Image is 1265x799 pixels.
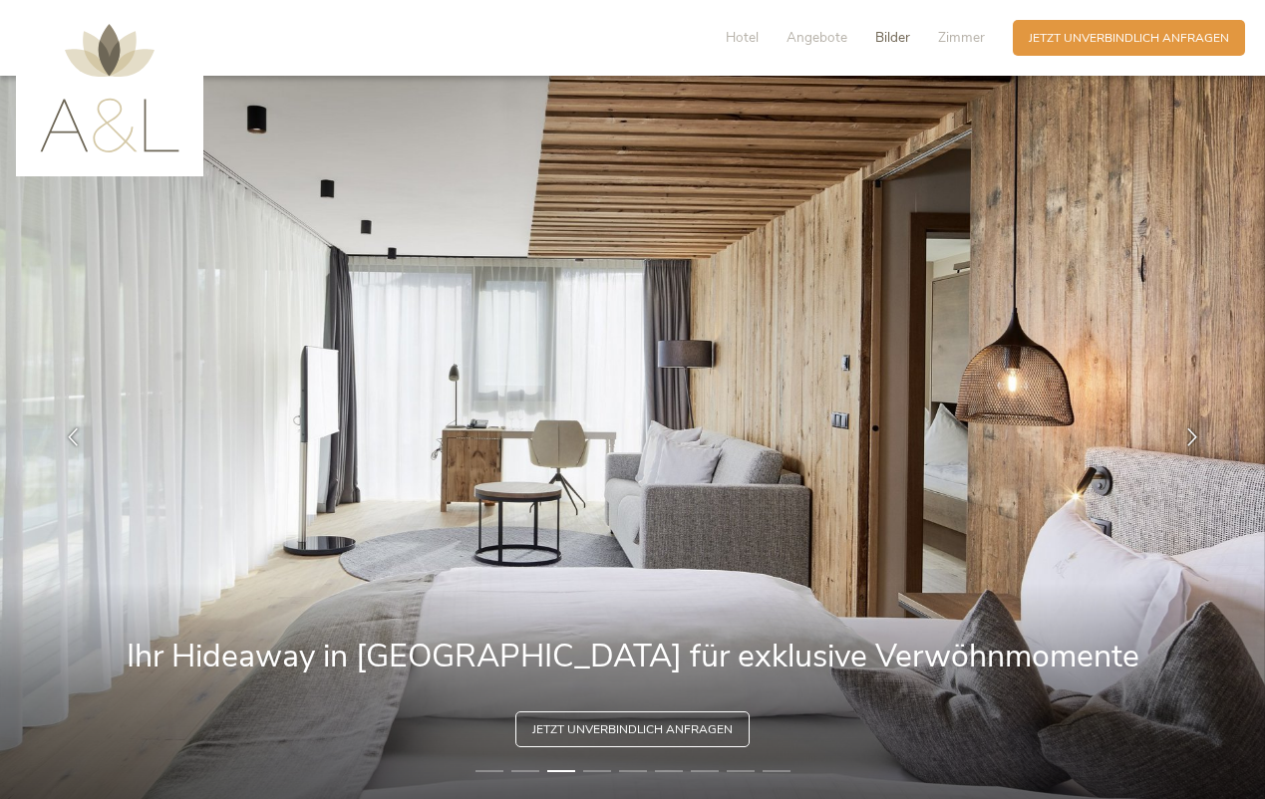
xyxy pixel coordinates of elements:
[1029,30,1229,47] span: Jetzt unverbindlich anfragen
[938,28,985,47] span: Zimmer
[40,24,179,152] img: AMONTI & LUNARIS Wellnessresort
[875,28,910,47] span: Bilder
[787,28,847,47] span: Angebote
[726,28,759,47] span: Hotel
[532,721,733,738] span: Jetzt unverbindlich anfragen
